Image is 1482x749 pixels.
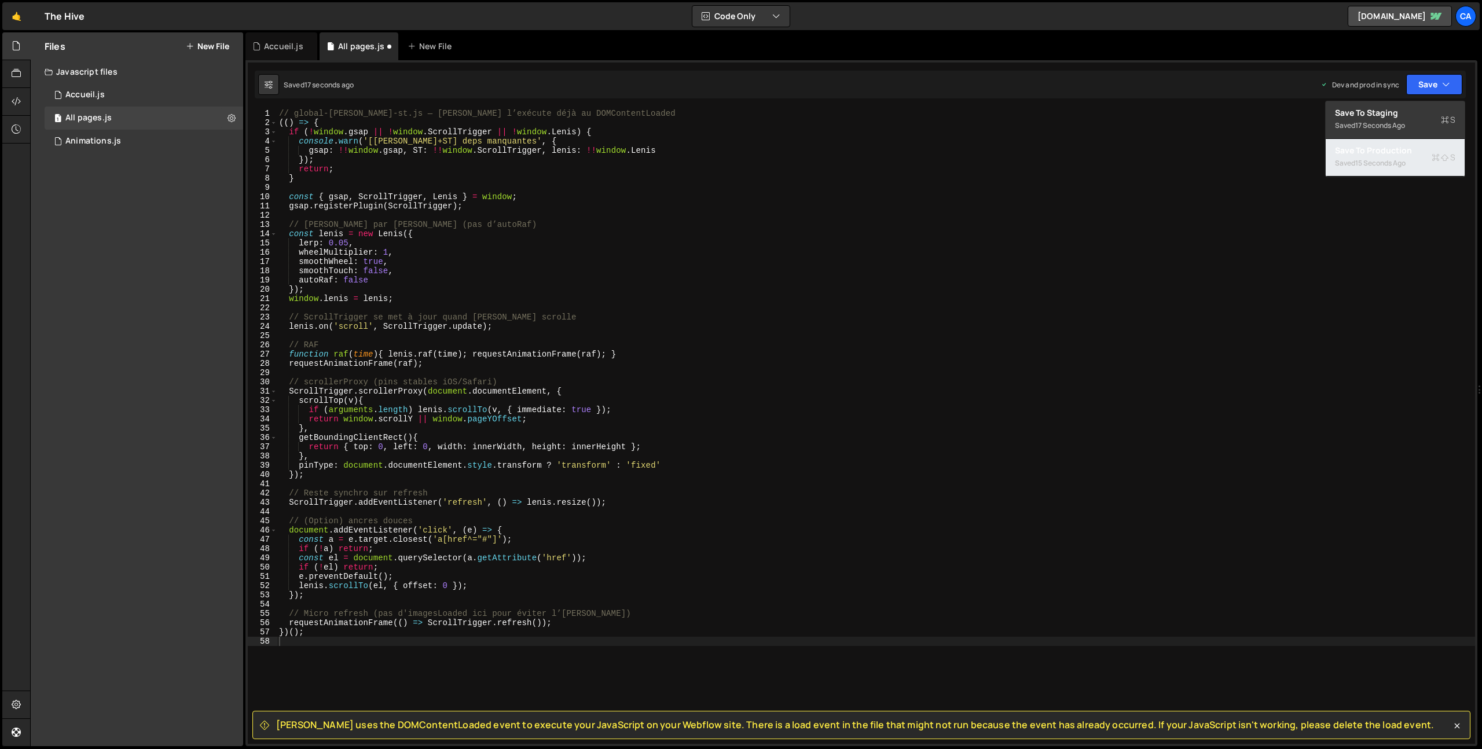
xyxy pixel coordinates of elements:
[248,118,277,127] div: 2
[248,627,277,637] div: 57
[1355,158,1406,168] div: 15 seconds ago
[248,600,277,609] div: 54
[248,470,277,479] div: 40
[248,396,277,405] div: 32
[248,516,277,526] div: 45
[248,164,277,174] div: 7
[45,9,85,23] div: The Hive
[248,276,277,285] div: 19
[1406,74,1462,95] button: Save
[338,41,384,52] div: All pages.js
[248,238,277,248] div: 15
[248,572,277,581] div: 51
[248,618,277,627] div: 56
[248,192,277,201] div: 10
[248,461,277,470] div: 39
[248,442,277,451] div: 37
[248,313,277,322] div: 23
[1326,139,1465,177] button: Save to ProductionS Saved15 seconds ago
[45,40,65,53] h2: Files
[1335,107,1455,119] div: Save to Staging
[305,80,354,90] div: 17 seconds ago
[45,130,243,153] div: 17034/46849.js
[248,553,277,563] div: 49
[2,2,31,30] a: 🤙
[248,322,277,331] div: 24
[1335,145,1455,156] div: Save to Production
[248,637,277,646] div: 58
[248,581,277,590] div: 52
[1335,156,1455,170] div: Saved
[248,174,277,183] div: 8
[31,60,243,83] div: Javascript files
[248,544,277,553] div: 48
[248,266,277,276] div: 18
[248,137,277,146] div: 4
[408,41,456,52] div: New File
[54,115,61,124] span: 1
[248,183,277,192] div: 9
[65,136,121,146] div: Animations.js
[45,83,243,107] div: 17034/46801.js
[248,609,277,618] div: 55
[1326,101,1465,139] button: Save to StagingS Saved17 seconds ago
[248,377,277,387] div: 30
[1335,119,1455,133] div: Saved
[65,90,105,100] div: Accueil.js
[248,424,277,433] div: 35
[248,303,277,313] div: 22
[284,80,354,90] div: Saved
[248,155,277,164] div: 6
[248,387,277,396] div: 31
[1320,80,1399,90] div: Dev and prod in sync
[248,350,277,359] div: 27
[248,479,277,489] div: 41
[248,433,277,442] div: 36
[248,257,277,266] div: 17
[248,590,277,600] div: 53
[248,127,277,137] div: 3
[248,563,277,572] div: 50
[45,107,243,130] div: 17034/46803.js
[248,109,277,118] div: 1
[248,507,277,516] div: 44
[692,6,790,27] button: Code Only
[248,535,277,544] div: 47
[276,718,1434,731] span: [PERSON_NAME] uses the DOMContentLoaded event to execute your JavaScript on your Webflow site. Th...
[248,201,277,211] div: 11
[1348,6,1452,27] a: [DOMAIN_NAME]
[248,489,277,498] div: 42
[264,41,303,52] div: Accueil.js
[65,113,112,123] div: All pages.js
[248,229,277,238] div: 14
[248,526,277,535] div: 46
[248,294,277,303] div: 21
[248,285,277,294] div: 20
[248,220,277,229] div: 13
[248,248,277,257] div: 16
[248,211,277,220] div: 12
[248,331,277,340] div: 25
[248,414,277,424] div: 34
[248,451,277,461] div: 38
[1355,120,1405,130] div: 17 seconds ago
[248,146,277,155] div: 5
[248,405,277,414] div: 33
[1455,6,1476,27] a: Ca
[248,340,277,350] div: 26
[248,368,277,377] div: 29
[248,359,277,368] div: 28
[1441,114,1455,126] span: S
[186,42,229,51] button: New File
[1432,152,1455,163] span: S
[248,498,277,507] div: 43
